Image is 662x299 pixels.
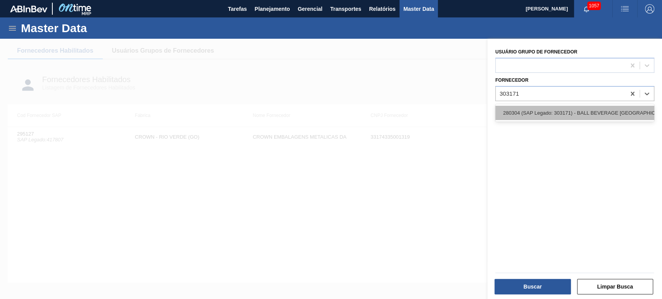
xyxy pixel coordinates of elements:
[574,3,599,14] button: Notificações
[10,5,47,12] img: TNhmsLtSVTkK8tSr43FrP2fwEKptu5GPRR3wAAAABJRU5ErkJggg==
[330,4,361,14] span: Transportes
[495,106,654,120] div: 280304 (SAP Legado: 303171) - BALL BEVERAGE [GEOGRAPHIC_DATA] SA
[228,4,247,14] span: Tarefas
[577,279,653,294] button: Limpar Busca
[587,2,601,10] span: 1057
[495,77,528,83] label: Fornecedor
[369,4,395,14] span: Relatórios
[645,4,654,14] img: Logout
[403,4,434,14] span: Master Data
[21,24,159,33] h1: Master Data
[254,4,290,14] span: Planejamento
[495,49,577,55] label: Usuário Grupo de Fornecedor
[620,4,629,14] img: userActions
[494,279,571,294] button: Buscar
[298,4,323,14] span: Gerencial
